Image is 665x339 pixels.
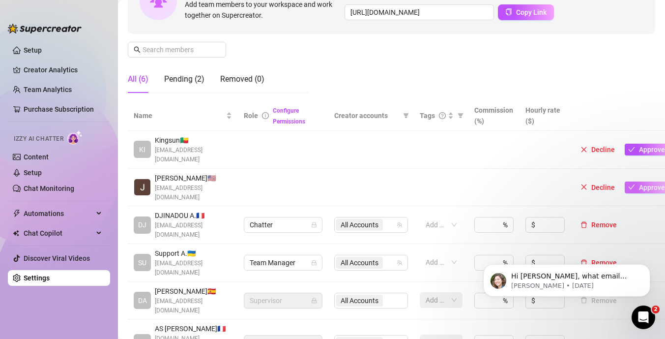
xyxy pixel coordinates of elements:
[516,8,547,16] span: Copy Link
[273,107,305,125] a: Configure Permissions
[397,222,403,228] span: team
[139,144,145,155] span: KI
[155,297,232,315] span: [EMAIL_ADDRESS][DOMAIN_NAME]
[8,24,82,33] img: logo-BBDzfeDw.svg
[468,244,665,312] iframe: Intercom notifications message
[311,260,317,266] span: lock
[341,219,378,230] span: All Accounts
[24,254,90,262] a: Discover Viral Videos
[652,306,660,313] span: 2
[24,185,74,192] a: Chat Monitoring
[639,184,665,191] span: Approve
[628,146,635,153] span: check
[639,146,665,154] span: Approve
[439,112,446,119] span: question-circle
[155,248,232,259] span: Support A. 🇺🇦
[577,144,619,155] button: Decline
[67,130,83,145] img: AI Chatter
[138,257,146,268] span: SU
[24,225,93,241] span: Chat Copilot
[580,184,587,190] span: close
[24,153,49,161] a: Content
[341,257,378,268] span: All Accounts
[468,101,520,131] th: Commission (%)
[128,73,148,85] div: All (6)
[24,86,72,93] a: Team Analytics
[24,46,42,54] a: Setup
[577,219,621,231] button: Remove
[164,73,204,85] div: Pending (2)
[155,221,232,240] span: [EMAIL_ADDRESS][DOMAIN_NAME]
[591,184,615,191] span: Decline
[128,101,238,131] th: Name
[403,113,409,119] span: filter
[24,62,102,78] a: Creator Analytics
[336,257,383,269] span: All Accounts
[155,323,232,334] span: AS [PERSON_NAME] 🇫🇷
[24,101,102,117] a: Purchase Subscription
[577,182,619,193] button: Decline
[244,112,258,120] span: Role
[505,8,512,15] span: copy
[456,108,465,123] span: filter
[334,110,399,121] span: Creator accounts
[580,221,587,228] span: delete
[13,230,19,237] img: Chat Copilot
[155,135,232,146] span: Kingsun 🇧🇯
[591,221,617,229] span: Remove
[14,134,63,144] span: Izzy AI Chatter
[628,184,635,190] span: check
[155,146,232,164] span: [EMAIL_ADDRESS][DOMAIN_NAME]
[155,210,232,221] span: DJINADOU A. 🇫🇷
[591,146,615,154] span: Decline
[138,295,147,306] span: DA
[24,274,50,282] a: Settings
[311,298,317,304] span: lock
[401,108,411,123] span: filter
[250,217,317,232] span: Chatter
[134,110,224,121] span: Name
[336,219,383,231] span: All Accounts
[262,112,269,119] span: info-circle
[632,306,655,329] iframe: Intercom live chat
[155,286,232,297] span: [PERSON_NAME] 🇪🇸
[24,206,93,221] span: Automations
[250,255,317,270] span: Team Manager
[458,113,463,119] span: filter
[134,46,141,53] span: search
[311,222,317,228] span: lock
[155,259,232,277] span: [EMAIL_ADDRESS][DOMAIN_NAME]
[138,219,146,230] span: DJ
[520,101,571,131] th: Hourly rate ($)
[420,110,435,121] span: Tags
[155,184,232,202] span: [EMAIL_ADDRESS][DOMAIN_NAME]
[13,210,21,217] span: thunderbolt
[143,44,212,55] input: Search members
[24,169,42,177] a: Setup
[250,293,317,308] span: Supervisor
[155,173,232,184] span: [PERSON_NAME] 🇺🇸
[498,4,554,20] button: Copy Link
[134,179,150,195] img: Jerome
[220,73,264,85] div: Removed (0)
[397,260,403,266] span: team
[580,146,587,153] span: close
